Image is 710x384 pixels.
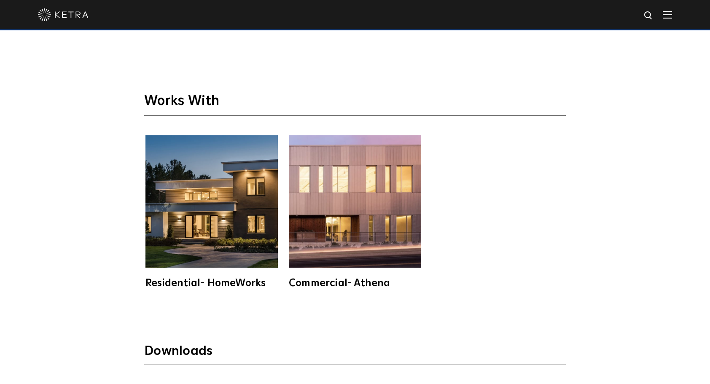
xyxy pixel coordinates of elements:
[144,343,566,365] h3: Downloads
[288,135,422,288] a: Commercial- Athena
[38,8,89,21] img: ketra-logo-2019-white
[145,278,278,288] div: Residential- HomeWorks
[144,135,279,288] a: Residential- HomeWorks
[145,135,278,268] img: homeworks_hero
[289,278,421,288] div: Commercial- Athena
[144,93,566,116] h3: Works With
[663,11,672,19] img: Hamburger%20Nav.svg
[289,135,421,268] img: athena-square
[643,11,654,21] img: search icon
